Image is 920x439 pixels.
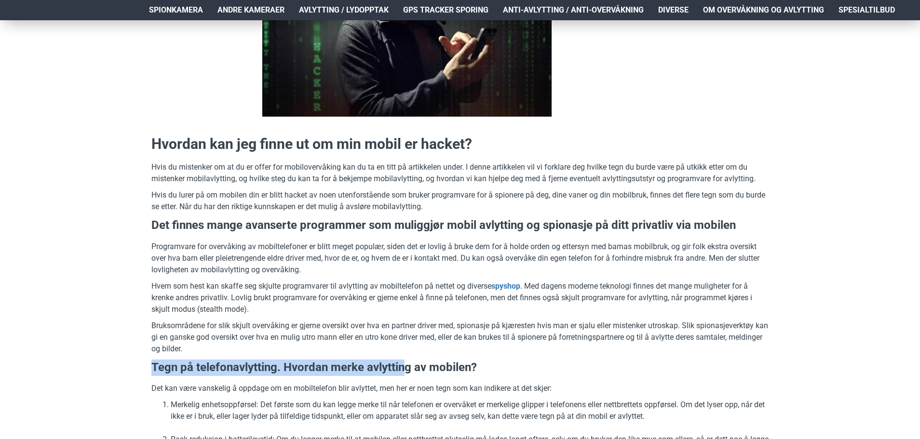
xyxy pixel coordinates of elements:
[149,4,203,16] span: Spionkamera
[151,217,769,234] h3: Det finnes mange avanserte programmer som muliggjør mobil avlytting og spionasje på ditt privatli...
[839,4,895,16] span: Spesialtilbud
[299,4,389,16] span: Avlytting / Lydopptak
[151,189,769,213] p: Hvis du lurer på om mobilen din er blitt hacket av noen utenforstående som bruker programvare for...
[151,280,769,315] p: Hvem som hest kan skaffe seg skjulte programvarer til avlytting av mobiltelefon på nettet og dive...
[151,134,769,154] h2: Hvordan kan jeg finne ut om min mobil er hacket?
[151,161,769,185] p: Hvis du mistenker om at du er offer for mobilovervåking kan du ta en titt på artikkelen under. I ...
[503,4,644,16] span: Anti-avlytting / Anti-overvåkning
[171,399,769,422] li: Merkelig enhetsoppførsel: Det første som du kan legge merke til når telefonen er overvåket er mer...
[703,4,824,16] span: Om overvåkning og avlytting
[151,320,769,355] p: Bruksområdene for slik skjult overvåking er gjerne oversikt over hva en partner driver med, spion...
[151,359,769,376] h3: Tegn på telefonavlytting. Hvordan merke avlytting av mobilen?
[151,383,769,394] p: Det kan være vanskelig å oppdage om en mobiltelefon blir avlyttet, men her er noen tegn som kan i...
[217,4,284,16] span: Andre kameraer
[403,4,488,16] span: GPS Tracker Sporing
[658,4,689,16] span: Diverse
[491,280,520,292] a: spyshop
[151,241,769,276] p: Programvare for overvåking av mobiltelefoner er blitt meget populær, siden det er lovlig å bruke ...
